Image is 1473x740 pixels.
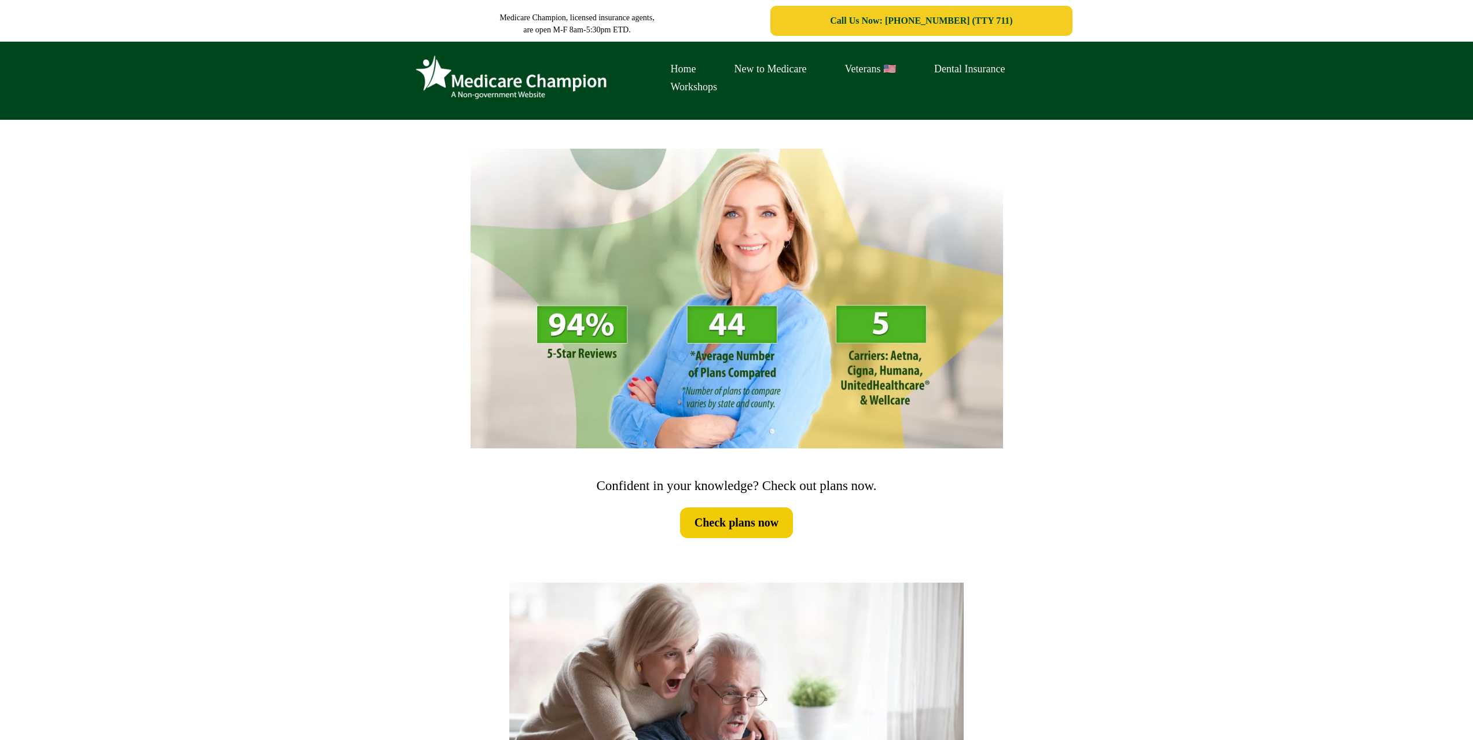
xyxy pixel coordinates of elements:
a: Workshops [652,78,737,96]
a: Dental Insurance [915,60,1024,78]
p: Medicare Champion, licensed insurance agents, [401,12,754,24]
a: Check plans now [679,506,795,539]
a: Call Us Now: 1-833-823-1990 (TTY 711) [770,6,1072,36]
span: Call Us Now: [PHONE_NUMBER] (TTY 711) [830,16,1012,26]
span: Check plans now [695,516,779,529]
a: Veterans 🇺🇸 [825,60,914,78]
img: Brand Logo [410,50,612,105]
a: Home [652,60,715,78]
p: are open M-F 8am-5:30pm ETD. [401,24,754,36]
a: New to Medicare [715,60,826,78]
h2: Confident in your knowledge? Check out plans now. [465,477,1009,495]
